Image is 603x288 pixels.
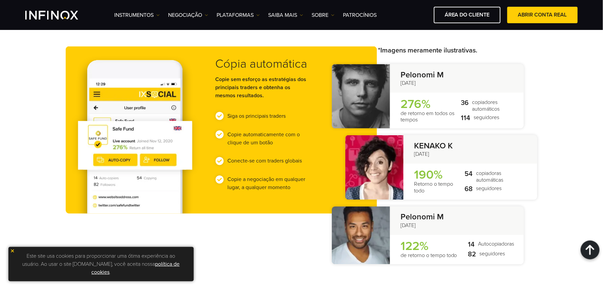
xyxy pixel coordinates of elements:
[216,57,312,71] h2: Cópia automática
[507,7,578,23] a: ABRIR CONTA REAL
[468,241,514,249] p: Autocopiadoras
[217,11,260,19] a: PLATAFORMAS
[268,11,303,19] a: Saiba mais
[461,99,514,112] p: copiadores automáticos
[216,76,307,99] strong: Copie sem esforço as estratégias dos principais traders e obtenha os mesmos resultados.
[390,207,524,235] p: [DATE]
[414,169,463,194] p: Retorno o tempo todo
[468,241,475,249] strong: 14
[465,170,528,184] p: copiadoras automáticas
[468,251,476,259] strong: 82
[465,185,473,193] strong: 68
[401,241,457,259] p: de retorno o tempo todo
[378,46,478,55] strong: *Imagens meramente ilustrativas.
[216,157,312,165] li: Conecte-se com traders globais
[114,11,160,19] a: Instrumentos
[401,70,514,80] strong: Pelonomi M
[461,99,469,112] strong: 36
[216,131,312,147] li: Copie automaticamente com o clique de um botão
[312,11,335,19] a: SOBRE
[10,249,15,253] img: yellow close icon
[414,169,463,181] strong: 190%
[461,114,514,122] p: seguidores
[168,11,208,19] a: NEGOCIAÇÃO
[468,251,514,259] p: seguidores
[401,213,514,222] strong: Pelonomi M
[414,141,528,151] strong: KENAKO K
[216,176,312,192] li: Copie a negociação em qualquer lugar, a qualquer momento
[465,185,528,193] p: seguidores
[25,11,94,20] a: INFINOX Logo
[461,114,471,122] strong: 114
[401,98,459,110] strong: 276%
[401,241,457,253] strong: 122%
[216,112,312,120] li: Siga os principais traders
[401,98,459,123] p: de retorno em todos os tempos
[465,170,473,184] strong: 54
[390,64,524,93] p: [DATE]
[12,250,190,278] p: Este site usa cookies para proporcionar uma ótima experiência ao usuário. Ao usar o site [DOMAIN_...
[434,7,501,23] a: ÁREA DO CLIENTE
[404,135,537,164] p: [DATE]
[343,11,377,19] a: Patrocínios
